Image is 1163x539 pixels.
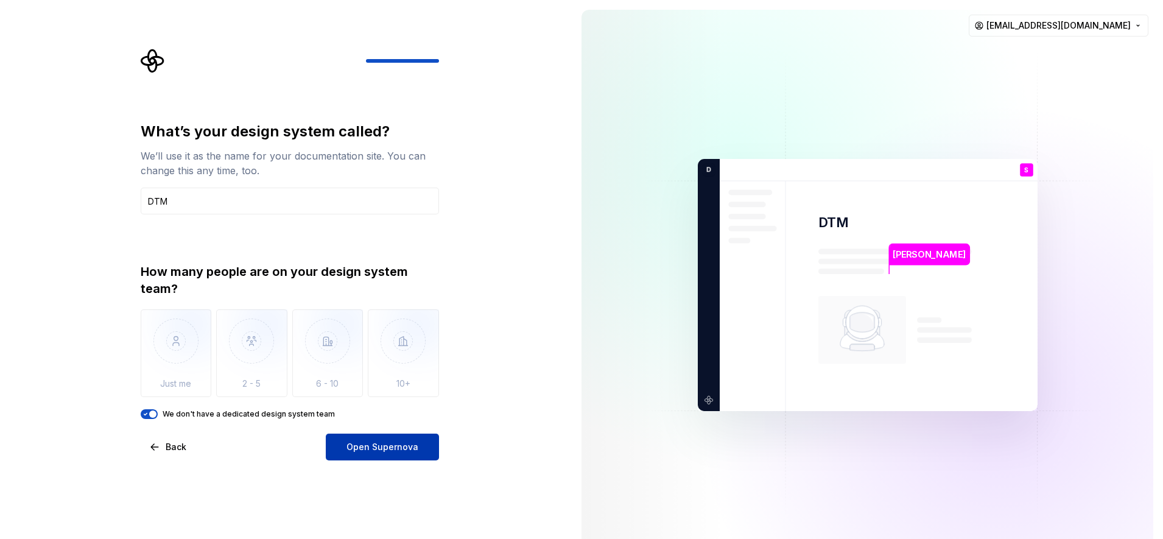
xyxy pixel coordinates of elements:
button: [EMAIL_ADDRESS][DOMAIN_NAME] [969,15,1148,37]
svg: Supernova Logo [141,49,165,73]
input: Design system name [141,188,439,214]
div: We’ll use it as the name for your documentation site. You can change this any time, too. [141,149,439,178]
p: S [1024,167,1028,174]
p: D [702,164,711,175]
button: Back [141,434,197,460]
span: Open Supernova [346,441,418,453]
div: How many people are on your design system team? [141,263,439,297]
button: Open Supernova [326,434,439,460]
p: [PERSON_NAME] [893,248,966,261]
span: Back [166,441,186,453]
div: What’s your design system called? [141,122,439,141]
span: [EMAIL_ADDRESS][DOMAIN_NAME] [986,19,1131,32]
label: We don't have a dedicated design system team [163,409,335,419]
p: DTM [818,214,849,231]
